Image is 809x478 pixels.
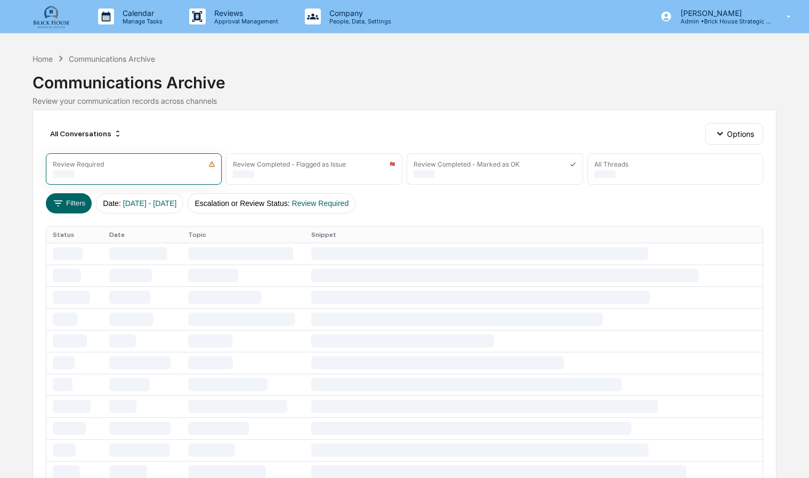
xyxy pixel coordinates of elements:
[305,227,763,243] th: Snippet
[123,199,177,208] span: [DATE] - [DATE]
[414,160,520,168] div: Review Completed - Marked as OK
[672,9,771,18] p: [PERSON_NAME]
[96,193,183,213] button: Date:[DATE] - [DATE]
[206,18,284,25] p: Approval Management
[33,64,777,92] div: Communications Archive
[292,199,349,208] span: Review Required
[208,161,215,168] img: icon
[389,161,395,168] img: icon
[570,161,576,168] img: icon
[188,193,355,213] button: Escalation or Review Status:Review Required
[53,160,104,168] div: Review Required
[46,193,92,213] button: Filters
[705,123,763,144] button: Options
[206,9,284,18] p: Reviews
[672,18,771,25] p: Admin • Brick House Strategic Wealth
[114,18,168,25] p: Manage Tasks
[46,125,126,142] div: All Conversations
[233,160,346,168] div: Review Completed - Flagged as Issue
[114,9,168,18] p: Calendar
[69,54,155,63] div: Communications Archive
[46,227,103,243] th: Status
[33,96,777,105] div: Review your communication records across channels
[182,227,305,243] th: Topic
[321,18,397,25] p: People, Data, Settings
[321,9,397,18] p: Company
[33,54,53,63] div: Home
[26,4,77,29] img: logo
[103,227,182,243] th: Date
[594,160,628,168] div: All Threads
